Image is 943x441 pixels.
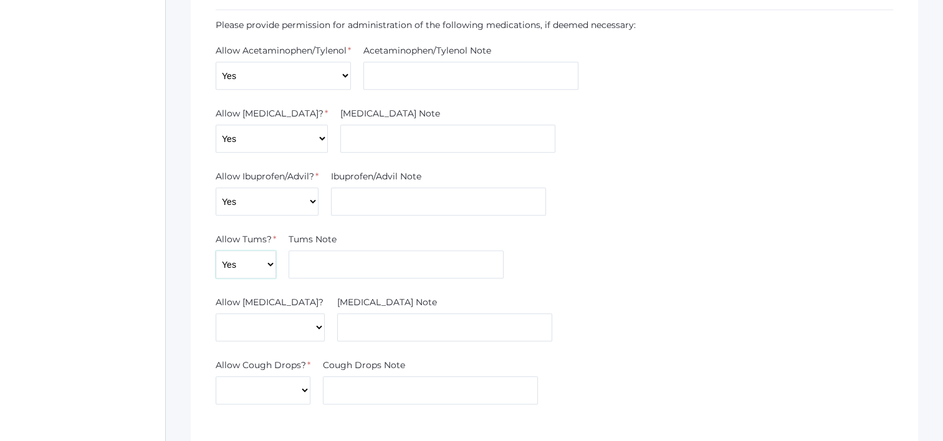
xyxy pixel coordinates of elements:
p: Please provide permission for administration of the following medications, if deemed necessary: [216,19,893,32]
label: Allow Tums? [216,233,272,246]
label: Ibuprofen/Advil Note [331,170,421,183]
label: Allow Acetaminophen/Tylenol [216,44,347,57]
label: Cough Drops Note [323,359,405,372]
label: [MEDICAL_DATA] Note [337,296,437,309]
label: Allow [MEDICAL_DATA]? [216,107,323,120]
label: Allow Ibuprofen/Advil? [216,170,314,183]
label: [MEDICAL_DATA] Note [340,107,440,120]
label: Tums Note [289,233,337,246]
label: Acetaminophen/Tylenol Note [363,44,491,57]
label: Allow [MEDICAL_DATA]? [216,296,323,309]
label: Allow Cough Drops? [216,359,306,372]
